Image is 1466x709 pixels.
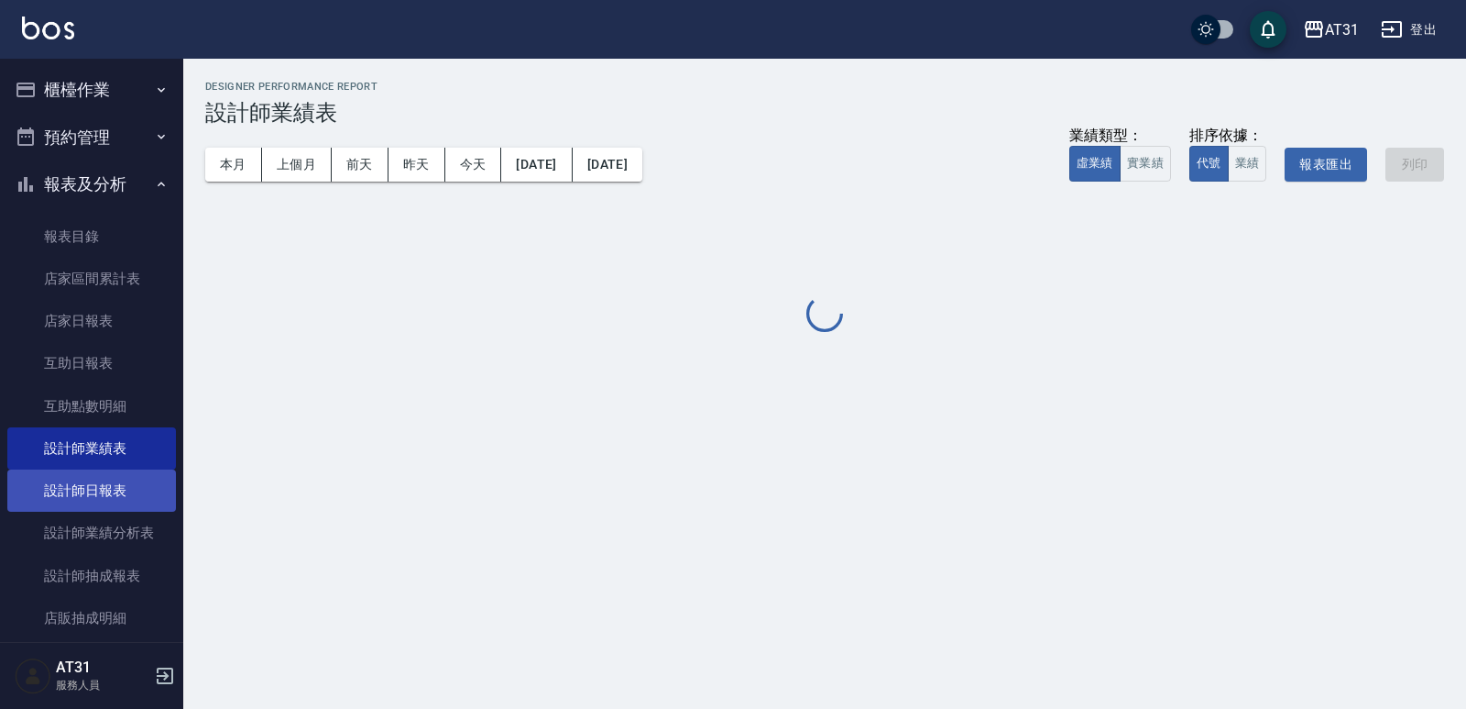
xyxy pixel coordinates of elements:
button: 代號 [1189,146,1229,182]
a: 設計師業績表 [7,427,176,470]
button: 櫃檯作業 [7,66,176,114]
h5: AT31 [56,659,149,677]
a: 互助日報表 [7,342,176,384]
button: 虛業績 [1069,146,1121,182]
button: 登出 [1373,13,1444,47]
button: 報表及分析 [7,161,176,208]
h2: Designer Performance Report [205,81,1444,93]
h3: 設計師業績表 [205,100,1444,126]
img: Person [15,658,51,694]
div: AT31 [1325,18,1359,41]
button: 今天 [445,148,502,182]
button: 昨天 [388,148,445,182]
a: 店販抽成明細 [7,597,176,639]
a: 報表目錄 [7,216,176,258]
button: [DATE] [573,148,642,182]
button: 預約管理 [7,114,176,161]
a: 設計師業績分析表 [7,512,176,554]
button: save [1250,11,1286,48]
button: 前天 [332,148,388,182]
a: 店家區間累計表 [7,258,176,300]
a: 設計師抽成報表 [7,555,176,597]
div: 排序依據： [1189,127,1267,146]
a: 店家日報表 [7,300,176,342]
button: 實業績 [1120,146,1171,182]
div: 業績類型： [1069,127,1171,146]
img: Logo [22,17,74,39]
button: [DATE] [501,148,572,182]
a: 設計師日報表 [7,470,176,512]
p: 服務人員 [56,677,149,693]
button: 報表匯出 [1285,148,1367,182]
a: 互助點數明細 [7,385,176,427]
button: 本月 [205,148,262,182]
button: AT31 [1296,11,1366,49]
button: 上個月 [262,148,332,182]
button: 業績 [1228,146,1267,182]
